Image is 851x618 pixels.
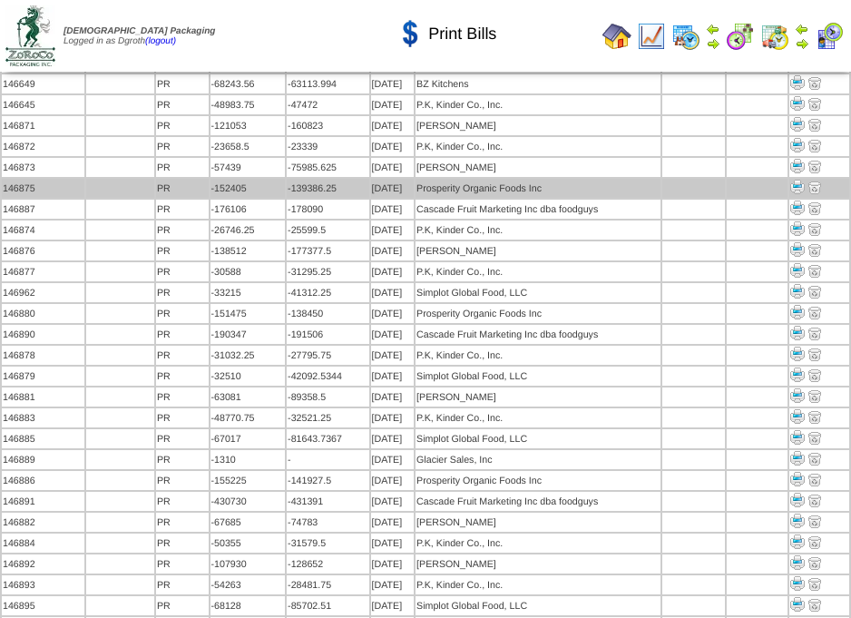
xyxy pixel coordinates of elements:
[156,346,209,365] td: PR
[156,241,209,260] td: PR
[2,429,84,448] td: 146885
[790,159,805,173] img: Print
[210,471,286,490] td: -155225
[807,242,822,257] img: delete.gif
[2,95,84,114] td: 146645
[2,534,84,553] td: 146884
[2,367,84,386] td: 146879
[210,408,286,427] td: -48770.75
[156,95,209,114] td: PR
[371,534,414,553] td: [DATE]
[416,262,660,281] td: P.K, Kinder Co., Inc.
[807,117,822,132] img: delete.gif
[416,95,660,114] td: P.K, Kinder Co., Inc.
[790,388,805,403] img: Print
[416,116,660,135] td: [PERSON_NAME]
[2,513,84,532] td: 146882
[790,347,805,361] img: Print
[287,492,369,511] td: -431391
[416,534,660,553] td: P.K, Kinder Co., Inc.
[371,74,414,93] td: [DATE]
[156,575,209,594] td: PR
[428,25,496,44] span: Print Bills
[287,471,369,490] td: -141927.5
[790,576,805,591] img: Print
[790,117,805,132] img: Print
[156,450,209,469] td: PR
[156,304,209,323] td: PR
[760,22,789,51] img: calendarinout.gif
[807,555,822,570] img: delete.gif
[371,554,414,574] td: [DATE]
[371,262,414,281] td: [DATE]
[416,450,660,469] td: Glacier Sales, Inc
[156,408,209,427] td: PR
[287,534,369,553] td: -31579.5
[210,492,286,511] td: -430730
[795,22,809,36] img: arrowleft.gif
[416,471,660,490] td: Prosperity Organic Foods Inc
[807,472,822,486] img: delete.gif
[371,304,414,323] td: [DATE]
[287,575,369,594] td: -28481.75
[807,201,822,215] img: delete.gif
[416,137,660,156] td: P.K, Kinder Co., Inc.
[210,179,286,198] td: -152405
[287,596,369,615] td: -85702.51
[210,74,286,93] td: -68243.56
[815,22,844,51] img: calendarcustomer.gif
[156,387,209,407] td: PR
[210,367,286,386] td: -32510
[706,22,720,36] img: arrowleft.gif
[156,179,209,198] td: PR
[790,326,805,340] img: Print
[396,19,425,48] img: dollar.gif
[156,137,209,156] td: PR
[790,597,805,612] img: Print
[210,325,286,344] td: -190347
[790,242,805,257] img: Print
[5,5,55,66] img: zoroco-logo-small.webp
[156,283,209,302] td: PR
[807,326,822,340] img: delete.gif
[706,36,720,51] img: arrowright.gif
[790,409,805,424] img: Print
[416,492,660,511] td: Cascade Fruit Marketing Inc dba foodguys
[287,554,369,574] td: -128652
[807,75,822,90] img: delete.gif
[210,221,286,240] td: -26746.25
[371,137,414,156] td: [DATE]
[2,116,84,135] td: 146871
[156,513,209,532] td: PR
[790,75,805,90] img: Print
[2,492,84,511] td: 146891
[371,387,414,407] td: [DATE]
[371,241,414,260] td: [DATE]
[2,325,84,344] td: 146890
[416,554,660,574] td: [PERSON_NAME]
[287,200,369,219] td: -178090
[790,180,805,194] img: Print
[371,408,414,427] td: [DATE]
[2,346,84,365] td: 146878
[371,179,414,198] td: [DATE]
[2,304,84,323] td: 146880
[2,471,84,490] td: 146886
[2,74,84,93] td: 146649
[726,22,755,51] img: calendarblend.gif
[790,430,805,445] img: Print
[795,36,809,51] img: arrowright.gif
[790,535,805,549] img: Print
[416,325,660,344] td: Cascade Fruit Marketing Inc dba foodguys
[807,368,822,382] img: delete.gif
[210,346,286,365] td: -31032.25
[790,201,805,215] img: Print
[416,596,660,615] td: Simplot Global Food, LLC
[210,596,286,615] td: -68128
[416,387,660,407] td: [PERSON_NAME]
[807,180,822,194] img: delete.gif
[156,74,209,93] td: PR
[287,221,369,240] td: -25599.5
[2,262,84,281] td: 146877
[2,241,84,260] td: 146876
